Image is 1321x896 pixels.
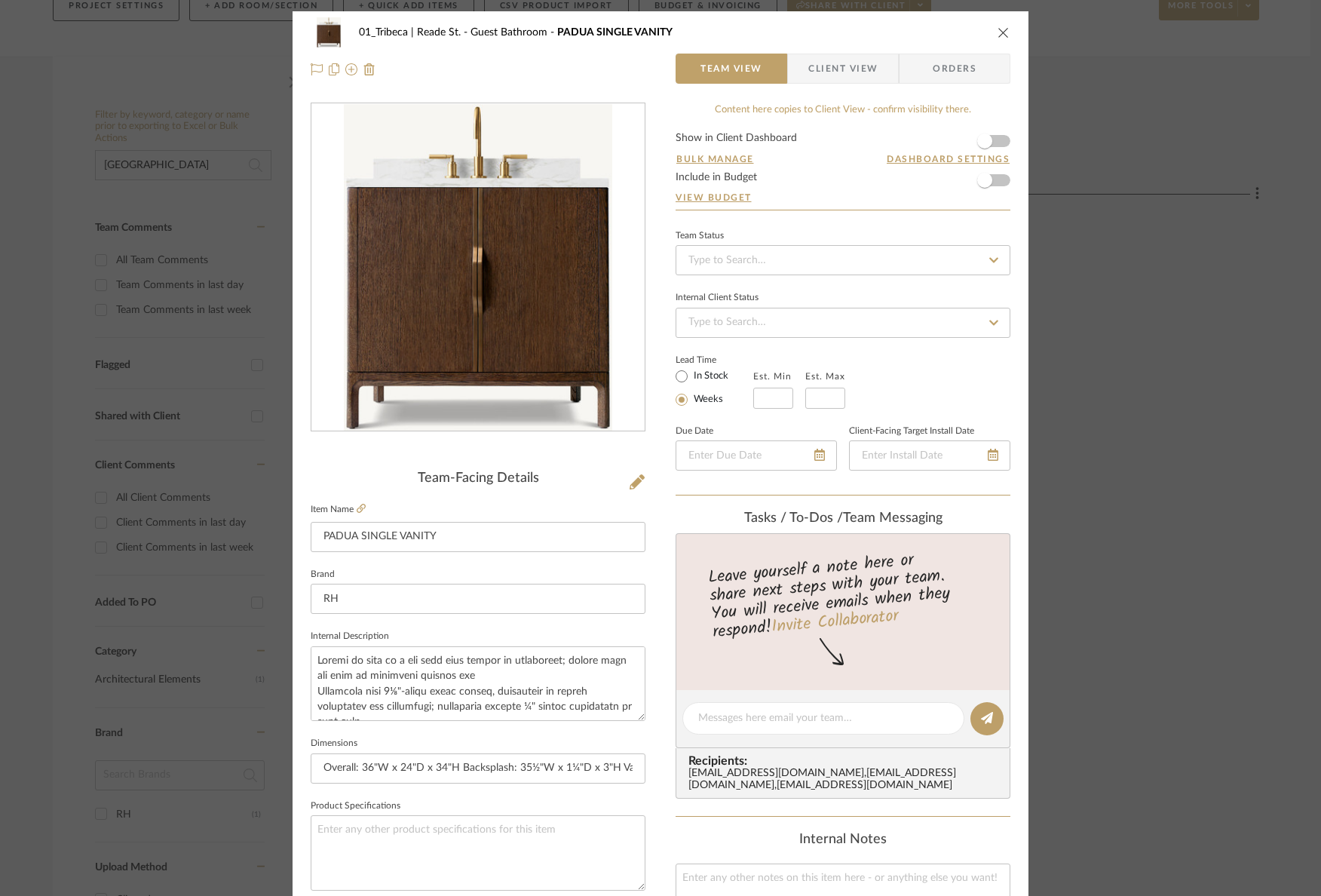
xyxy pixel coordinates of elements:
[676,294,759,302] div: Internal Client Status
[676,232,724,240] div: Team Status
[470,27,557,38] span: Guest Bathroom
[771,603,900,641] a: Invite Collaborator
[311,571,335,578] label: Brand
[691,370,728,383] label: In Stock
[997,26,1010,39] button: close
[344,104,613,431] img: 12a0f2ea-6bc0-4d73-9d0f-8ca22b1a1df4_436x436.jpg
[688,754,1004,768] span: Recipients:
[674,544,1013,645] div: Leave yourself a note here or share next steps with your team. You will receive emails when they ...
[676,192,1010,204] a: View Budget
[688,768,1004,792] div: [EMAIL_ADDRESS][DOMAIN_NAME] , [EMAIL_ADDRESS][DOMAIN_NAME] , [EMAIL_ADDRESS][DOMAIN_NAME]
[808,54,878,84] span: Client View
[849,440,1010,471] input: Enter Install Date
[557,27,673,38] span: PADUA SINGLE VANITY
[676,353,753,367] label: Lead Time
[676,440,837,471] input: Enter Due Date
[311,503,366,516] label: Item Name
[311,471,645,487] div: Team-Facing Details
[676,308,1010,338] input: Type to Search…
[311,802,400,810] label: Product Specifications
[676,832,1010,848] div: Internal Notes
[311,740,357,747] label: Dimensions
[676,245,1010,275] input: Type to Search…
[311,753,645,784] input: Enter the dimensions of this item
[676,103,1010,118] div: Content here copies to Client View - confirm visibility there.
[311,17,347,48] img: 12a0f2ea-6bc0-4d73-9d0f-8ca22b1a1df4_48x40.jpg
[311,633,389,640] label: Internal Description
[311,584,645,614] input: Enter Brand
[691,393,723,407] label: Weeks
[676,428,713,435] label: Due Date
[886,152,1010,166] button: Dashboard Settings
[849,428,974,435] label: Client-Facing Target Install Date
[311,104,645,431] div: 0
[311,522,645,552] input: Enter Item Name
[753,371,792,382] label: Est. Min
[359,27,470,38] span: 01_Tribeca | Reade St.
[700,54,762,84] span: Team View
[744,511,843,525] span: Tasks / To-Dos /
[676,511,1010,527] div: team Messaging
[676,152,755,166] button: Bulk Manage
[916,54,993,84] span: Orders
[805,371,845,382] label: Est. Max
[363,63,375,75] img: Remove from project
[676,367,753,409] mat-radio-group: Select item type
